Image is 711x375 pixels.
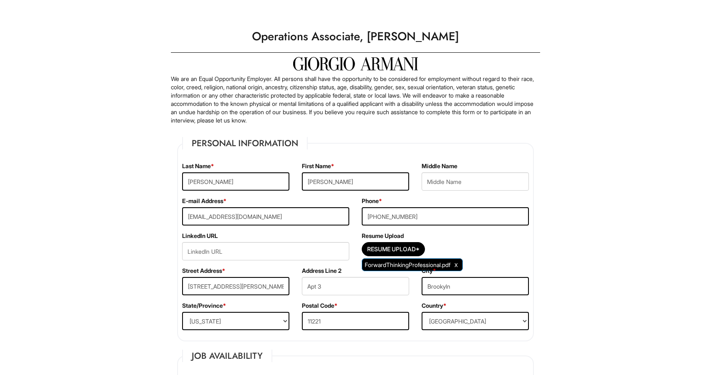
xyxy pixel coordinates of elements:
label: Country [422,301,447,310]
label: Phone [362,197,382,205]
input: First Name [302,172,409,191]
label: LinkedIn URL [182,232,218,240]
label: E-mail Address [182,197,227,205]
input: Last Name [182,172,289,191]
label: Street Address [182,267,225,275]
input: Middle Name [422,172,529,191]
p: We are an Equal Opportunity Employer. All persons shall have the opportunity to be considered for... [171,75,540,125]
input: Street Address [182,277,289,295]
label: Postal Code [302,301,338,310]
img: Giorgio Armani [293,57,418,71]
button: Resume Upload*Resume Upload* [362,242,425,256]
label: State/Province [182,301,226,310]
label: Resume Upload [362,232,404,240]
input: Phone [362,207,529,225]
input: Apt., Suite, Box, etc. [302,277,409,295]
label: Address Line 2 [302,267,341,275]
input: LinkedIn URL [182,242,349,260]
select: State/Province [182,312,289,330]
input: E-mail Address [182,207,349,225]
select: Country [422,312,529,330]
h1: Operations Associate, [PERSON_NAME] [167,25,544,48]
input: City [422,277,529,295]
legend: Personal Information [182,137,308,150]
label: First Name [302,162,334,170]
label: Last Name [182,162,214,170]
legend: Job Availability [182,350,272,362]
input: Postal Code [302,312,409,330]
a: Clear Uploaded File [452,259,460,270]
label: Middle Name [422,162,457,170]
label: City [422,267,436,275]
span: ForwardThinkingProfessional.pdf [365,261,450,268]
